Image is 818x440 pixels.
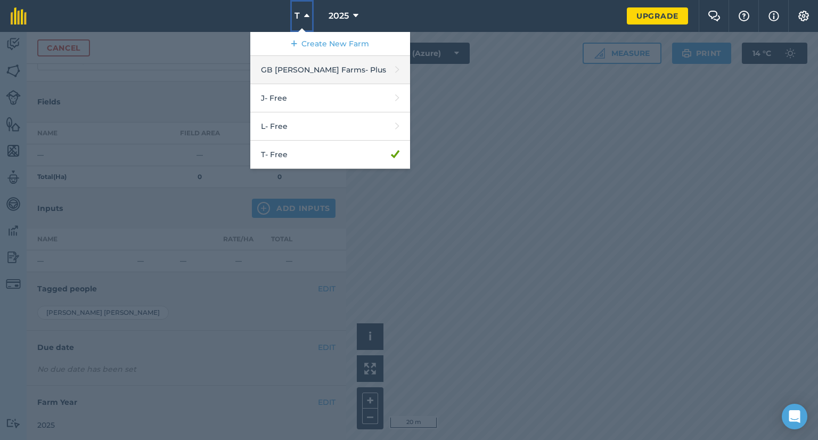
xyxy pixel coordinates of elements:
a: J- Free [250,84,410,112]
a: GB [PERSON_NAME] Farms- Plus [250,56,410,84]
img: A question mark icon [738,11,750,21]
img: A cog icon [797,11,810,21]
a: Create New Farm [250,32,410,56]
a: T- Free [250,141,410,169]
img: svg+xml;base64,PHN2ZyB4bWxucz0iaHR0cDovL3d3dy53My5vcmcvMjAwMC9zdmciIHdpZHRoPSIxNyIgaGVpZ2h0PSIxNy... [768,10,779,22]
a: L- Free [250,112,410,141]
img: fieldmargin Logo [11,7,27,25]
span: T [295,10,300,22]
a: Upgrade [627,7,688,25]
img: Two speech bubbles overlapping with the left bubble in the forefront [708,11,721,21]
span: 2025 [329,10,349,22]
div: Open Intercom Messenger [782,404,807,429]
